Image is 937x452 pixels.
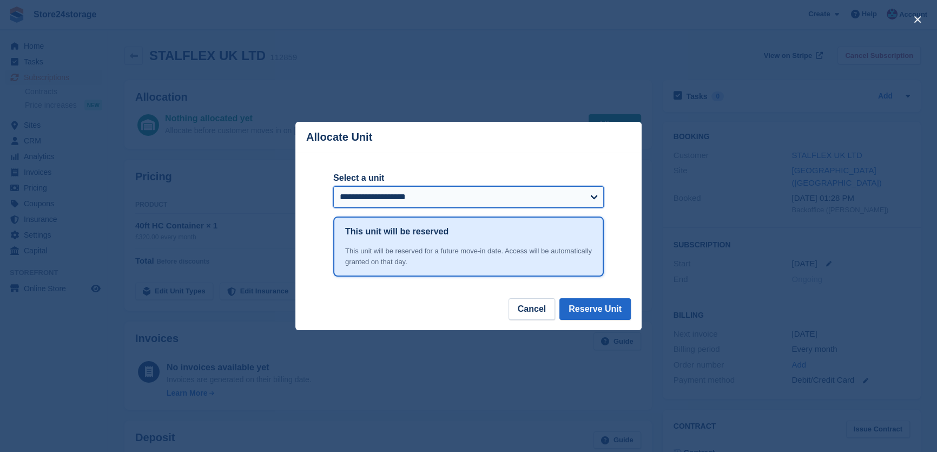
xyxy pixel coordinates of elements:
label: Select a unit [333,172,604,185]
p: Allocate Unit [306,131,372,143]
div: This unit will be reserved for a future move-in date. Access will be automatically granted on tha... [345,246,592,267]
h1: This unit will be reserved [345,225,448,238]
button: Cancel [509,298,555,320]
button: Reserve Unit [559,298,631,320]
button: close [909,11,926,28]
